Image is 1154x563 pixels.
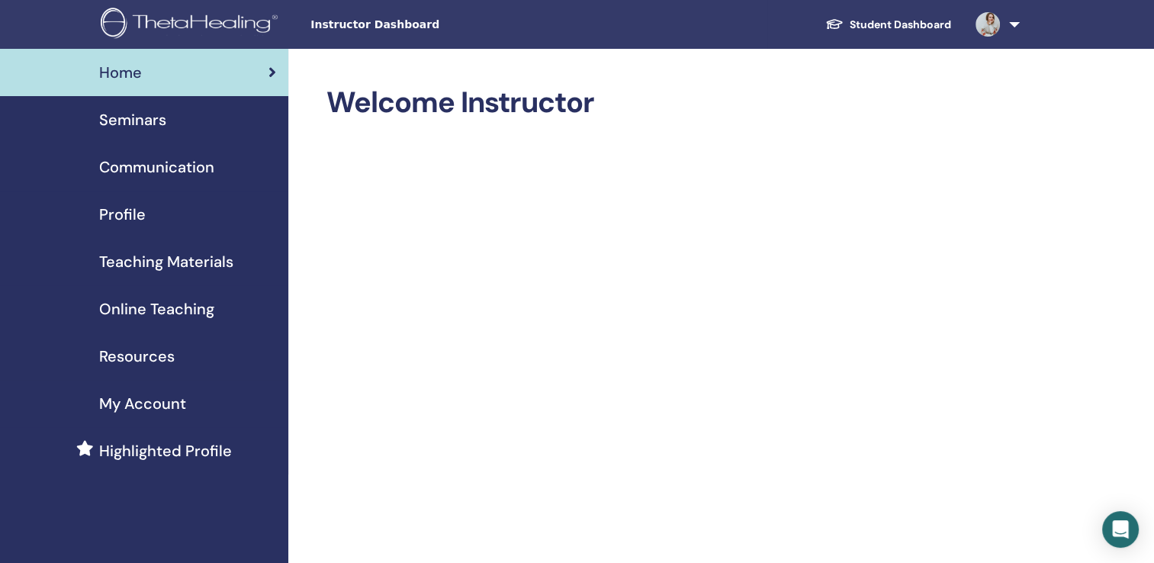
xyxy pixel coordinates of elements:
img: default.jpg [976,12,1000,37]
span: Home [99,61,142,84]
span: Highlighted Profile [99,439,232,462]
span: Resources [99,345,175,368]
h2: Welcome Instructor [326,85,1017,121]
span: Teaching Materials [99,250,233,273]
span: Communication [99,156,214,179]
img: logo.png [101,8,283,42]
span: Profile [99,203,146,226]
span: My Account [99,392,186,415]
span: Seminars [99,108,166,131]
img: graduation-cap-white.svg [825,18,844,31]
a: Student Dashboard [813,11,963,39]
div: Open Intercom Messenger [1102,511,1139,548]
span: Online Teaching [99,298,214,320]
span: Instructor Dashboard [310,17,539,33]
